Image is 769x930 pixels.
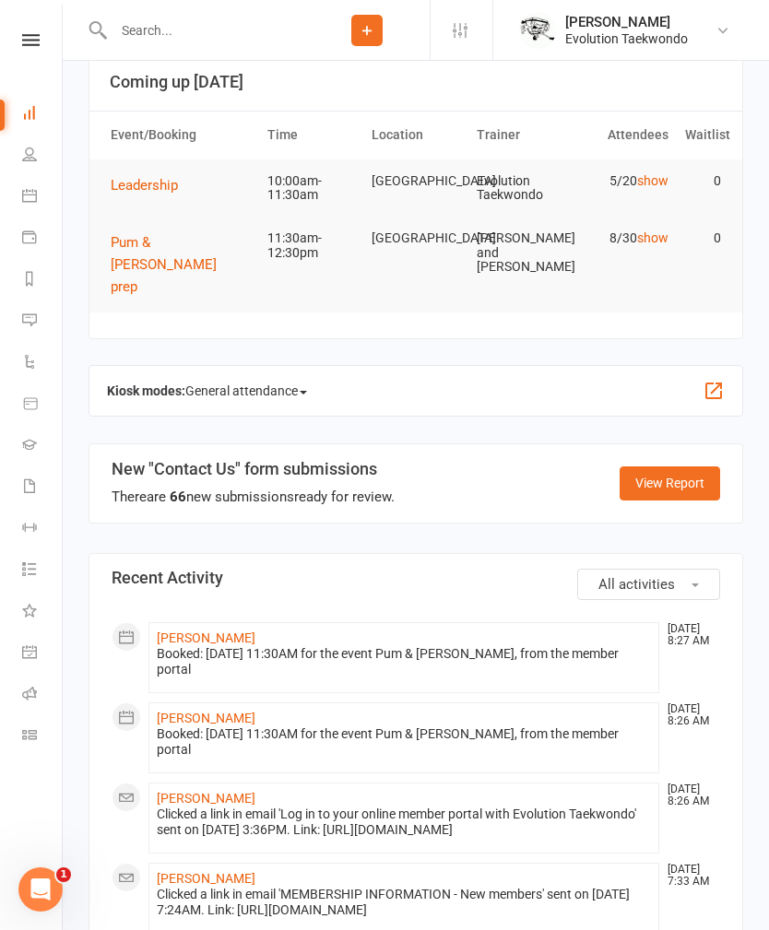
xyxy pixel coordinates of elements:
td: [GEOGRAPHIC_DATA] [363,217,467,260]
td: 0 [677,217,729,260]
td: [GEOGRAPHIC_DATA] [363,159,467,203]
a: [PERSON_NAME] [157,871,255,886]
time: [DATE] 8:26 AM [658,703,719,727]
iframe: Intercom live chat [18,867,63,912]
span: Leadership [111,177,178,194]
a: [PERSON_NAME] [157,791,255,806]
th: Attendees [573,112,677,159]
th: Waitlist [677,112,729,159]
a: View Report [620,466,720,500]
time: [DATE] 8:27 AM [658,623,719,647]
a: Reports [22,260,64,301]
td: 10:00am-11:30am [259,159,363,218]
div: There are new submissions ready for review. [112,486,395,508]
input: Search... [108,18,304,43]
button: All activities [577,569,720,600]
button: Leadership [111,174,191,196]
h3: Recent Activity [112,569,720,587]
h3: Coming up [DATE] [110,73,722,91]
a: People [22,135,64,177]
a: Dashboard [22,94,64,135]
a: [PERSON_NAME] [157,711,255,725]
strong: 66 [170,489,186,505]
td: 8/30 [573,217,677,260]
th: Event/Booking [102,112,259,159]
a: Payments [22,218,64,260]
span: General attendance [185,376,307,406]
span: Pum & [PERSON_NAME] prep [111,234,217,295]
a: Product Sales [22,384,64,426]
div: Evolution Taekwondo [565,30,688,47]
a: Roll call kiosk mode [22,675,64,716]
th: Location [363,112,467,159]
th: Trainer [468,112,573,159]
a: What's New [22,592,64,633]
td: Evolution Taekwondo [468,159,573,218]
a: show [637,230,668,245]
div: [PERSON_NAME] [565,14,688,30]
td: 11:30am-12:30pm [259,217,363,275]
th: Time [259,112,363,159]
div: Clicked a link in email 'Log in to your online member portal with Evolution Taekwondo' sent on [D... [157,806,651,838]
td: [PERSON_NAME] and [PERSON_NAME] [468,217,573,288]
a: Class kiosk mode [22,716,64,758]
time: [DATE] 7:33 AM [658,864,719,888]
a: show [637,173,668,188]
a: Calendar [22,177,64,218]
button: Pum & [PERSON_NAME] prep [111,231,251,298]
a: [PERSON_NAME] [157,630,255,645]
div: Booked: [DATE] 11:30AM for the event Pum & [PERSON_NAME], from the member portal [157,646,651,677]
time: [DATE] 8:26 AM [658,783,719,807]
a: General attendance kiosk mode [22,633,64,675]
img: thumb_image1604702925.png [519,12,556,49]
div: Clicked a link in email 'MEMBERSHIP INFORMATION - New members' sent on [DATE] 7:24AM. Link: [URL]... [157,887,651,918]
td: 0 [677,159,729,203]
span: 1 [56,867,71,882]
h3: New "Contact Us" form submissions [112,460,395,478]
td: 5/20 [573,159,677,203]
div: Booked: [DATE] 11:30AM for the event Pum & [PERSON_NAME], from the member portal [157,726,651,758]
strong: Kiosk modes: [107,383,185,398]
span: All activities [598,576,675,593]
